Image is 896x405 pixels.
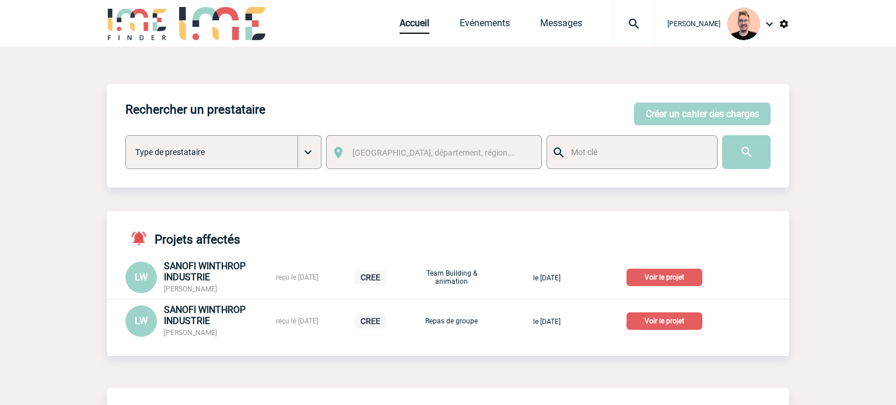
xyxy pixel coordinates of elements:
p: CREE [355,314,386,329]
h4: Projets affectés [125,230,240,246]
img: notifications-active-24-px-r.png [130,230,155,246]
a: Voir le projet [626,315,707,326]
p: CREE [355,270,386,285]
span: LW [135,272,148,283]
a: Messages [540,17,582,34]
span: reçu le [DATE] [276,317,318,325]
img: 129741-1.png [727,8,760,40]
span: [PERSON_NAME] [667,20,720,28]
p: Voir le projet [626,312,702,330]
h4: Rechercher un prestataire [125,103,265,117]
input: Mot clé [568,145,706,160]
img: IME-Finder [107,7,167,40]
span: LW [135,315,148,326]
span: [PERSON_NAME] [164,329,217,337]
span: le [DATE] [533,318,561,326]
a: Accueil [400,17,429,34]
p: Repas de groupe [422,317,481,325]
input: Submit [722,135,771,169]
p: Voir le projet [626,269,702,286]
span: le [DATE] [533,274,561,282]
span: SANOFI WINTHROP INDUSTRIE [164,304,246,326]
span: [PERSON_NAME] [164,285,217,293]
span: SANOFI WINTHROP INDUSTRIE [164,260,246,283]
a: Evénements [460,17,510,34]
a: Voir le projet [626,271,707,282]
span: reçu le [DATE] [276,273,318,281]
span: [GEOGRAPHIC_DATA], département, région... [352,148,514,157]
p: Team Building & animation [422,269,481,286]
